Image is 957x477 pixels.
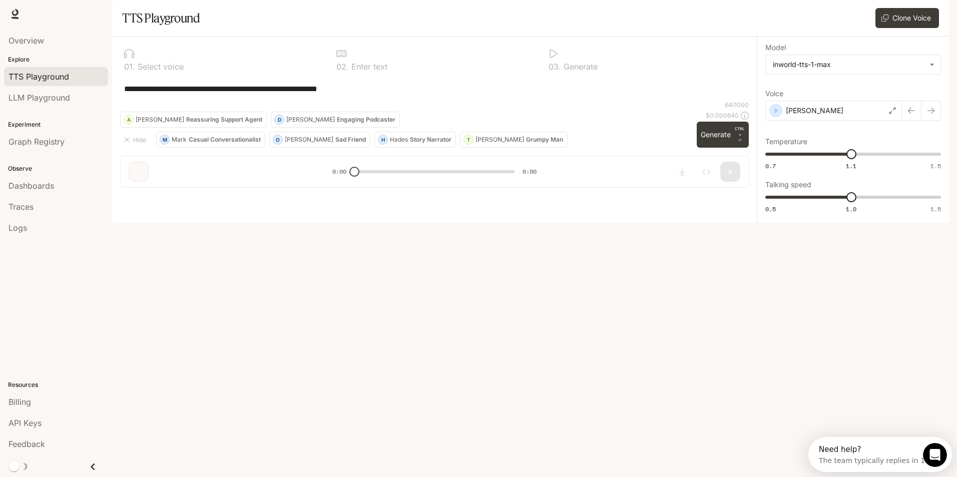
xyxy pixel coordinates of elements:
div: M [160,132,169,148]
p: Temperature [765,138,807,145]
p: Grumpy Man [526,137,563,143]
p: Voice [765,90,783,97]
button: Hide [120,132,152,148]
p: Model [765,44,786,51]
p: Mark [172,137,187,143]
button: D[PERSON_NAME]Engaging Podcaster [271,112,400,128]
button: GenerateCTRL +⏎ [697,122,749,148]
p: Reassuring Support Agent [186,117,262,123]
p: ⏎ [735,126,745,144]
span: 1.5 [930,162,941,170]
div: O [273,132,282,148]
button: O[PERSON_NAME]Sad Friend [269,132,370,148]
button: T[PERSON_NAME]Grumpy Man [460,132,568,148]
p: Enter text [349,63,387,71]
span: 1.0 [846,205,856,213]
p: CTRL + [735,126,745,138]
p: Generate [561,63,598,71]
p: Hades [390,137,408,143]
p: [PERSON_NAME] [286,117,335,123]
div: H [378,132,387,148]
span: 1.1 [846,162,856,170]
p: Select voice [135,63,184,71]
p: 0 1 . [124,63,135,71]
div: Need help? [11,9,121,17]
button: MMarkCasual Conversationalist [156,132,265,148]
p: $ 0.000640 [706,111,739,120]
p: Story Narrator [410,137,451,143]
button: Clone Voice [875,8,939,28]
div: The team typically replies in 1d [11,17,121,27]
p: Casual Conversationalist [189,137,261,143]
div: Open Intercom Messenger [4,4,151,32]
p: [PERSON_NAME] [136,117,184,123]
p: [PERSON_NAME] [475,137,524,143]
p: Engaging Podcaster [337,117,395,123]
div: inworld-tts-1-max [773,60,924,70]
div: D [275,112,284,128]
p: 64 / 1000 [725,101,749,109]
button: HHadesStory Narrator [374,132,456,148]
p: Talking speed [765,181,811,188]
span: 0.5 [765,205,776,213]
span: 0.7 [765,162,776,170]
p: 0 2 . [336,63,349,71]
p: [PERSON_NAME] [786,106,843,116]
iframe: Intercom live chat discovery launcher [808,437,952,472]
iframe: Intercom live chat [923,443,947,467]
div: inworld-tts-1-max [766,55,940,74]
p: 0 3 . [549,63,561,71]
div: T [464,132,473,148]
div: A [124,112,133,128]
span: 1.5 [930,205,941,213]
button: A[PERSON_NAME]Reassuring Support Agent [120,112,267,128]
p: Sad Friend [335,137,366,143]
p: [PERSON_NAME] [285,137,333,143]
h1: TTS Playground [122,8,200,28]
